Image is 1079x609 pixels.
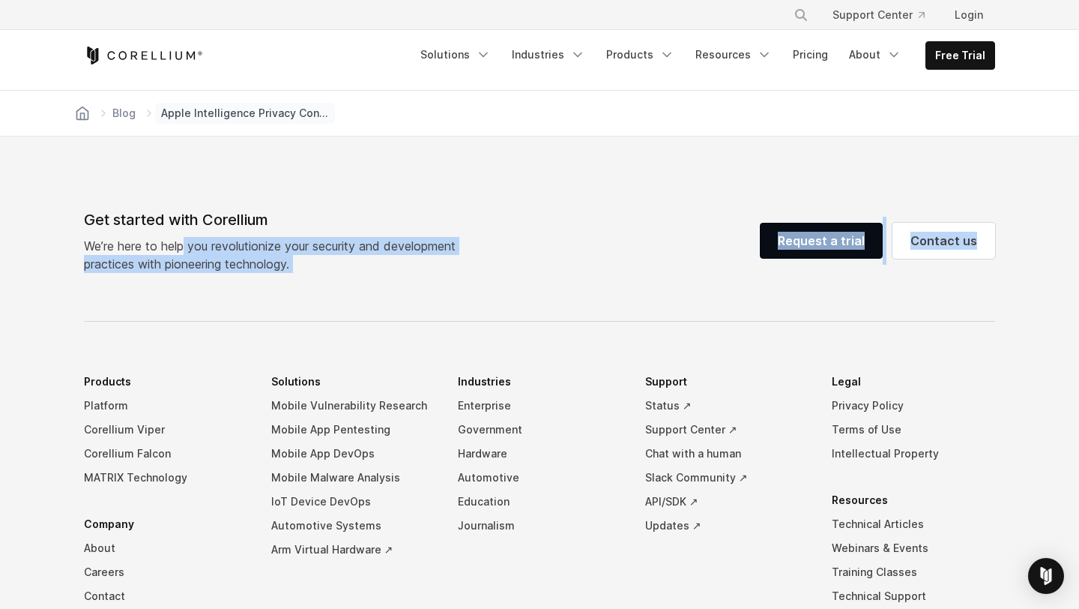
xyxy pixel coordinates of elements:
a: Status ↗ [645,394,809,418]
a: Education [458,490,621,514]
a: Privacy Policy [832,394,995,418]
a: Products [597,41,683,68]
a: Corellium Viper [84,418,247,442]
a: Careers [84,560,247,584]
a: Contact us [892,223,995,259]
a: Journalism [458,514,621,538]
a: Blog [109,103,139,124]
a: Technical Support [832,584,995,608]
a: Intellectual Property [832,442,995,466]
a: API/SDK ↗ [645,490,809,514]
a: Webinars & Events [832,536,995,560]
a: Terms of Use [832,418,995,442]
div: Get started with Corellium [84,208,468,231]
button: Search [788,1,814,28]
a: Login [943,1,995,28]
a: Chat with a human [645,442,809,466]
a: Industries [503,41,594,68]
a: Mobile App Pentesting [271,418,435,442]
a: Corellium Falcon [84,442,247,466]
a: Solutions [411,41,500,68]
a: MATRIX Technology [84,466,247,490]
a: About [840,41,910,68]
div: Navigation Menu [411,41,995,70]
a: Mobile Malware Analysis [271,466,435,490]
a: IoT Device DevOps [271,490,435,514]
a: Pricing [784,41,837,68]
a: Technical Articles [832,512,995,536]
a: Government [458,418,621,442]
a: Corellium Home [84,46,203,64]
a: Support Center ↗ [645,418,809,442]
a: Platform [84,394,247,418]
a: Hardware [458,442,621,466]
div: Navigation Menu [776,1,995,28]
a: Request a trial [760,223,883,259]
div: Open Intercom Messenger [1028,558,1064,594]
a: Contact [84,584,247,608]
a: Updates ↗ [645,514,809,538]
a: Automotive [458,466,621,490]
a: Arm Virtual Hardware ↗ [271,538,435,562]
a: Support Center [820,1,937,28]
a: Free Trial [926,42,994,69]
a: Automotive Systems [271,514,435,538]
a: Mobile App DevOps [271,442,435,466]
a: Slack Community ↗ [645,466,809,490]
span: Blog [112,106,136,121]
a: Training Classes [832,560,995,584]
a: Resources [686,41,781,68]
span: Apple Intelligence Privacy Concerns | iOS 18 Security Risks [155,103,335,124]
p: We’re here to help you revolutionize your security and development practices with pioneering tech... [84,237,468,273]
a: About [84,536,247,560]
a: Enterprise [458,394,621,418]
a: Mobile Vulnerability Research [271,394,435,418]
